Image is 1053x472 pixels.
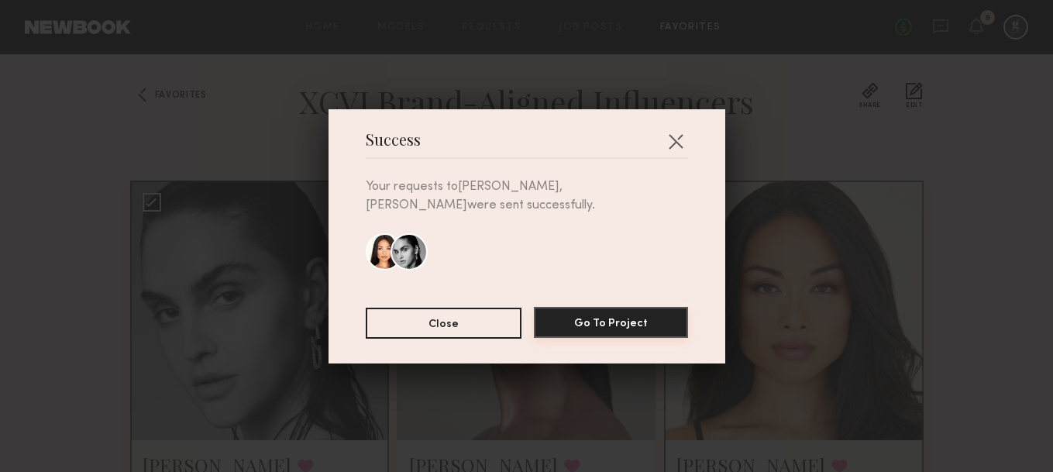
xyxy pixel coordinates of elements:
[663,129,688,153] button: Close
[366,177,688,215] p: Your requests to [PERSON_NAME], [PERSON_NAME] were sent successfully.
[534,308,688,339] a: Go To Project
[366,134,421,157] span: Success
[534,307,688,338] button: Go To Project
[366,308,521,339] button: Close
